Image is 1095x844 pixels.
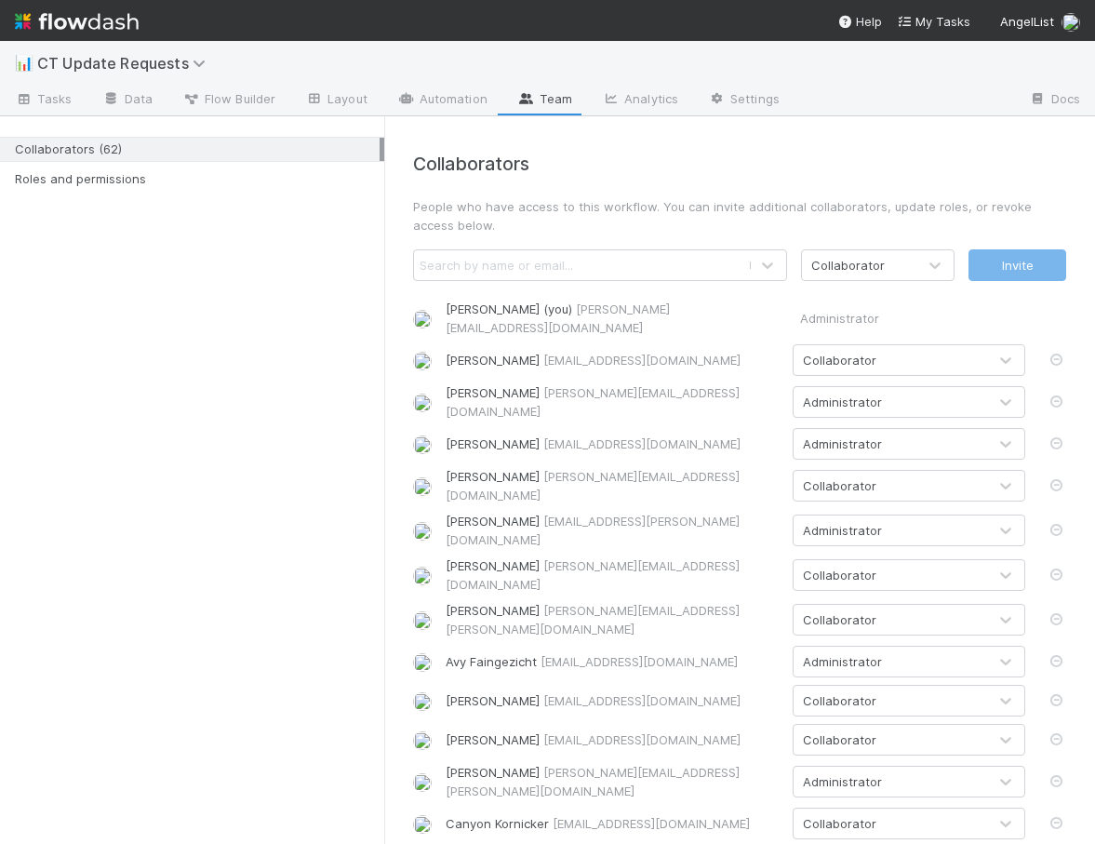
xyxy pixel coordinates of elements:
[413,477,432,496] img: avatar_45ea4894-10ca-450f-982d-dabe3bd75b0b.png
[502,86,587,115] a: Team
[446,601,779,638] div: [PERSON_NAME]
[446,300,779,337] div: [PERSON_NAME] (you)
[446,558,740,592] span: [PERSON_NAME][EMAIL_ADDRESS][DOMAIN_NAME]
[803,652,882,671] div: Administrator
[446,556,779,594] div: [PERSON_NAME]
[803,772,882,791] div: Administrator
[413,435,432,454] img: avatar_12dd09bb-393f-4edb-90ff-b12147216d3f.png
[413,773,432,792] img: avatar_a3b243cf-b3da-4b5c-848d-cbf70bdb6bef.png
[413,567,432,585] img: avatar_04ed6c9e-3b93-401c-8c3a-8fad1b1fc72c.png
[803,691,876,710] div: Collaborator
[413,394,432,412] img: avatar_df83acd9-d480-4d6e-a150-67f005a3ea0d.png
[413,154,1066,175] h4: Collaborators
[803,393,882,411] div: Administrator
[803,566,876,584] div: Collaborator
[382,86,502,115] a: Automation
[446,691,779,710] div: [PERSON_NAME]
[446,385,740,419] span: [PERSON_NAME][EMAIL_ADDRESS][DOMAIN_NAME]
[413,692,432,711] img: avatar_87e1a465-5456-4979-8ac4-f0cdb5bbfe2d.png
[37,54,215,73] span: CT Update Requests
[15,6,139,37] img: logo-inverted-e16ddd16eac7371096b0.svg
[837,12,882,31] div: Help
[446,765,740,798] span: [PERSON_NAME][EMAIL_ADDRESS][PERSON_NAME][DOMAIN_NAME]
[811,256,885,275] div: Collaborator
[15,89,73,108] span: Tasks
[1014,86,1095,115] a: Docs
[543,353,741,368] span: [EMAIL_ADDRESS][DOMAIN_NAME]
[420,256,573,275] div: Search by name or email...
[541,654,738,669] span: [EMAIL_ADDRESS][DOMAIN_NAME]
[897,14,970,29] span: My Tasks
[543,732,741,747] span: [EMAIL_ADDRESS][DOMAIN_NAME]
[290,86,382,115] a: Layout
[446,603,740,636] span: [PERSON_NAME][EMAIL_ADDRESS][PERSON_NAME][DOMAIN_NAME]
[803,730,876,749] div: Collaborator
[1000,14,1054,29] span: AngelList
[446,514,740,547] span: [EMAIL_ADDRESS][PERSON_NAME][DOMAIN_NAME]
[553,816,750,831] span: [EMAIL_ADDRESS][DOMAIN_NAME]
[968,249,1066,281] button: Invite
[413,310,432,328] img: avatar_5d1523cf-d377-42ee-9d1c-1d238f0f126b.png
[446,763,779,800] div: [PERSON_NAME]
[413,731,432,750] img: avatar_cfa6ccaa-c7d9-46b3-b608-2ec56ecf97ad.png
[693,86,795,115] a: Settings
[446,351,779,369] div: [PERSON_NAME]
[87,86,167,115] a: Data
[897,12,970,31] a: My Tasks
[446,435,779,453] div: [PERSON_NAME]
[413,197,1066,234] p: People who have access to this workflow. You can invite additional collaborators, update roles, o...
[446,730,779,749] div: [PERSON_NAME]
[413,611,432,630] img: avatar_ac83cd3a-2de4-4e8f-87db-1b662000a96d.png
[446,814,779,833] div: Canyon Kornicker
[543,436,741,451] span: [EMAIL_ADDRESS][DOMAIN_NAME]
[413,352,432,370] img: avatar_55a2f090-1307-4765-93b4-f04da16234ba.png
[15,167,380,191] div: Roles and permissions
[413,522,432,541] img: avatar_d02a2cc9-4110-42ea-8259-e0e2573f4e82.png
[587,86,693,115] a: Analytics
[446,383,779,421] div: [PERSON_NAME]
[803,435,882,453] div: Administrator
[413,815,432,834] img: avatar_d1f4bd1b-0b26-4d9b-b8ad-69b413583d95.png
[15,138,380,161] div: Collaborators (62)
[803,476,876,495] div: Collaborator
[182,89,275,108] span: Flow Builder
[446,467,779,504] div: [PERSON_NAME]
[413,653,432,672] img: avatar_dec201f5-09d3-4f0f-9f01-739a0adc16c6.png
[803,521,882,540] div: Administrator
[803,610,876,629] div: Collaborator
[803,814,876,833] div: Collaborator
[800,301,1025,336] div: Administrator
[446,469,740,502] span: [PERSON_NAME][EMAIL_ADDRESS][DOMAIN_NAME]
[446,652,779,671] div: Avy Faingezicht
[803,351,876,369] div: Collaborator
[15,55,33,71] span: 📊
[1062,13,1080,32] img: avatar_5d1523cf-d377-42ee-9d1c-1d238f0f126b.png
[543,693,741,708] span: [EMAIL_ADDRESS][DOMAIN_NAME]
[446,512,779,549] div: [PERSON_NAME]
[167,86,290,115] a: Flow Builder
